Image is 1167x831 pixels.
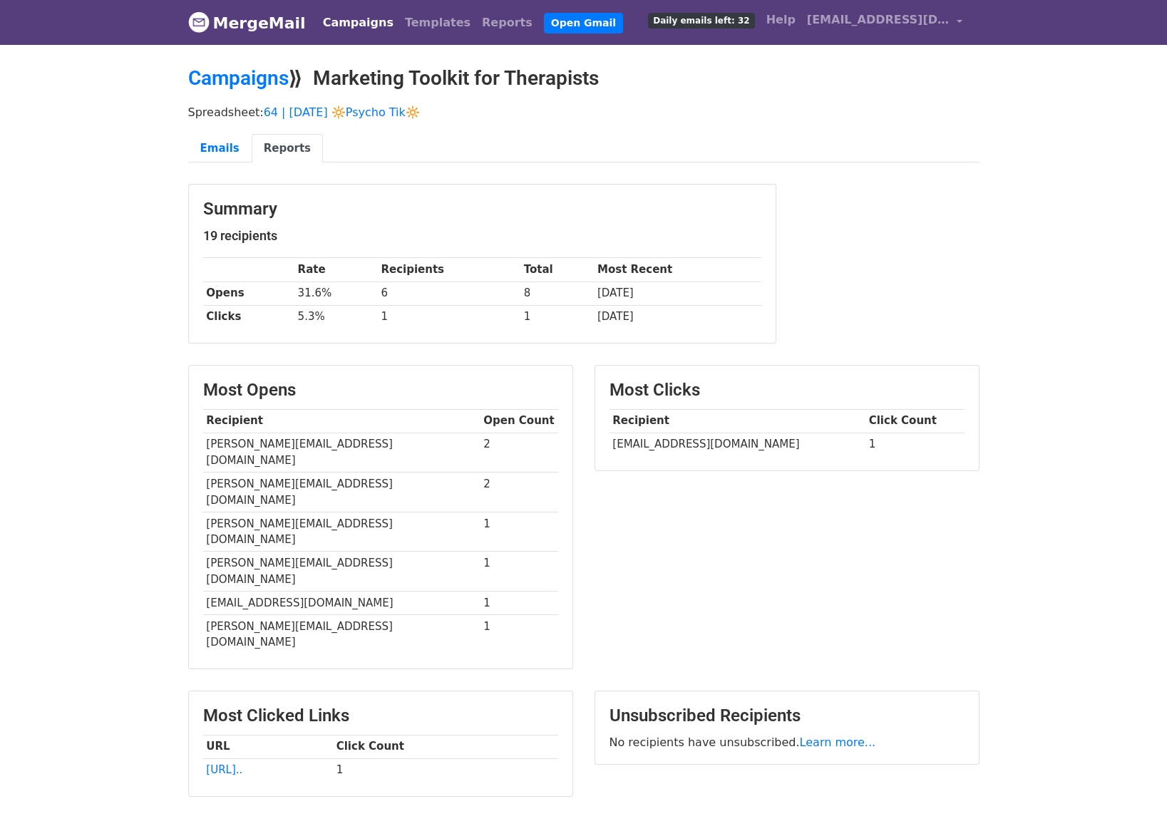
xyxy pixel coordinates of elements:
[1096,763,1167,831] iframe: Chat Widget
[203,512,480,552] td: [PERSON_NAME][EMAIL_ADDRESS][DOMAIN_NAME]
[203,615,480,654] td: [PERSON_NAME][EMAIL_ADDRESS][DOMAIN_NAME]
[594,258,761,282] th: Most Recent
[807,11,950,29] span: [EMAIL_ADDRESS][DOMAIN_NAME]
[294,305,378,329] td: 5.3%
[294,282,378,305] td: 31.6%
[610,380,965,401] h3: Most Clicks
[203,409,480,433] th: Recipient
[610,735,965,750] p: No recipients have unsubscribed.
[610,409,865,433] th: Recipient
[480,592,558,615] td: 1
[480,552,558,592] td: 1
[317,9,399,37] a: Campaigns
[188,11,210,33] img: MergeMail logo
[476,9,538,37] a: Reports
[520,305,594,329] td: 1
[203,199,761,220] h3: Summary
[188,66,289,90] a: Campaigns
[399,9,476,37] a: Templates
[801,6,968,39] a: [EMAIL_ADDRESS][DOMAIN_NAME]
[520,258,594,282] th: Total
[378,258,520,282] th: Recipients
[203,473,480,512] td: [PERSON_NAME][EMAIL_ADDRESS][DOMAIN_NAME]
[203,433,480,473] td: [PERSON_NAME][EMAIL_ADDRESS][DOMAIN_NAME]
[252,134,323,163] a: Reports
[378,282,520,305] td: 6
[203,592,480,615] td: [EMAIL_ADDRESS][DOMAIN_NAME]
[333,758,558,782] td: 1
[206,763,242,776] a: [URL]..
[610,706,965,726] h3: Unsubscribed Recipients
[378,305,520,329] td: 1
[333,735,558,758] th: Click Count
[480,473,558,512] td: 2
[264,105,420,119] a: 64 | [DATE] 🔆Psycho Tik🔆
[594,305,761,329] td: [DATE]
[480,433,558,473] td: 2
[188,66,980,91] h2: ⟫ Marketing Toolkit for Therapists
[594,282,761,305] td: [DATE]
[203,305,294,329] th: Clicks
[544,13,623,33] a: Open Gmail
[480,512,558,552] td: 1
[610,433,865,456] td: [EMAIL_ADDRESS][DOMAIN_NAME]
[865,433,965,456] td: 1
[642,6,760,34] a: Daily emails left: 32
[203,706,558,726] h3: Most Clicked Links
[520,282,594,305] td: 8
[800,735,876,749] a: Learn more...
[203,282,294,305] th: Opens
[480,615,558,654] td: 1
[294,258,378,282] th: Rate
[648,13,754,29] span: Daily emails left: 32
[203,735,333,758] th: URL
[188,134,252,163] a: Emails
[203,552,480,592] td: [PERSON_NAME][EMAIL_ADDRESS][DOMAIN_NAME]
[188,105,980,120] p: Spreadsheet:
[761,6,801,34] a: Help
[865,409,965,433] th: Click Count
[188,8,306,38] a: MergeMail
[203,380,558,401] h3: Most Opens
[203,228,761,244] h5: 19 recipients
[480,409,558,433] th: Open Count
